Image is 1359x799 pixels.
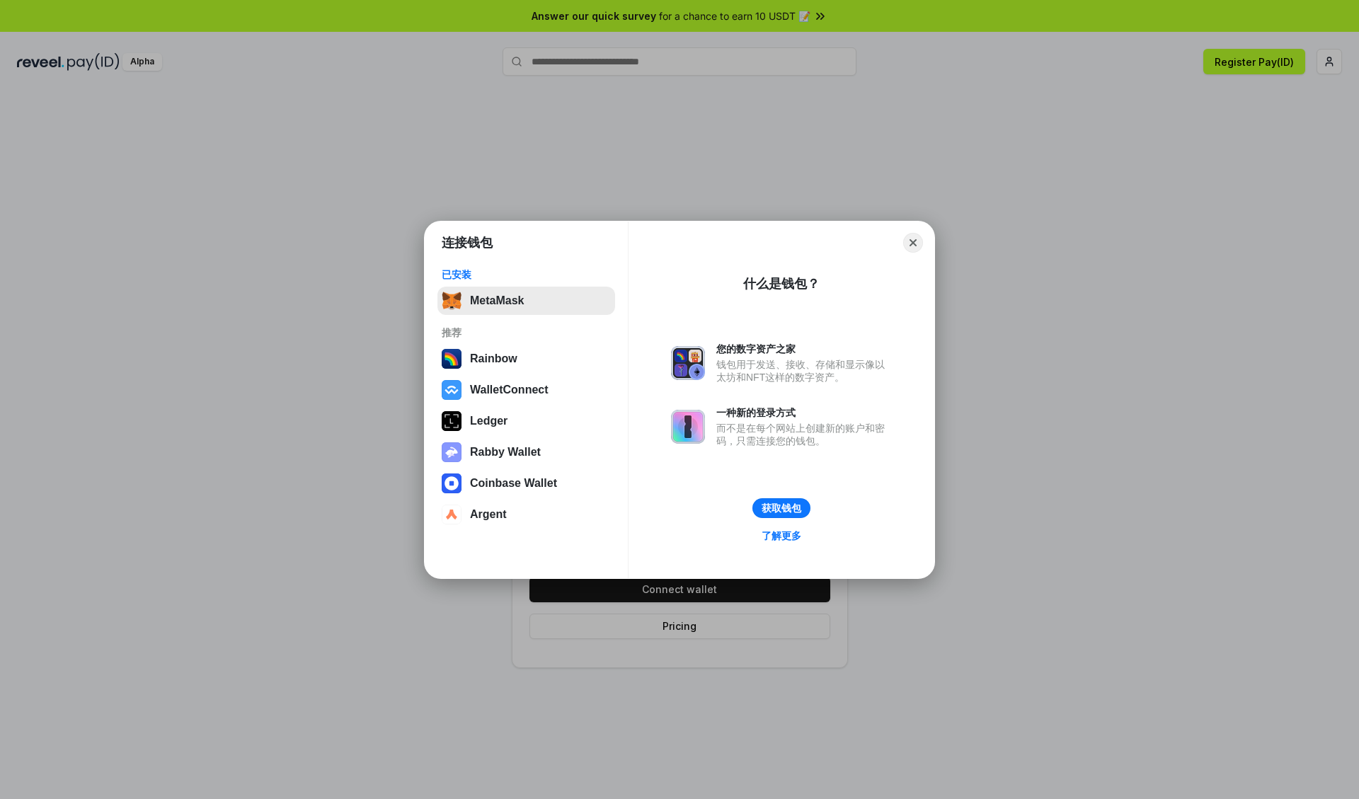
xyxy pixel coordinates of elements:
[437,500,615,529] button: Argent
[470,415,508,427] div: Ledger
[716,422,892,447] div: 而不是在每个网站上创建新的账户和密码，只需连接您的钱包。
[470,294,524,307] div: MetaMask
[470,352,517,365] div: Rainbow
[903,233,923,253] button: Close
[437,376,615,404] button: WalletConnect
[716,358,892,384] div: 钱包用于发送、接收、存储和显示像以太坊和NFT这样的数字资产。
[762,502,801,515] div: 获取钱包
[442,411,461,431] img: svg+xml,%3Csvg%20xmlns%3D%22http%3A%2F%2Fwww.w3.org%2F2000%2Fsvg%22%20width%3D%2228%22%20height%3...
[470,477,557,490] div: Coinbase Wallet
[437,345,615,373] button: Rainbow
[743,275,820,292] div: 什么是钱包？
[470,446,541,459] div: Rabby Wallet
[437,287,615,315] button: MetaMask
[716,406,892,419] div: 一种新的登录方式
[442,473,461,493] img: svg+xml,%3Csvg%20width%3D%2228%22%20height%3D%2228%22%20viewBox%3D%220%200%2028%2028%22%20fill%3D...
[442,234,493,251] h1: 连接钱包
[752,498,810,518] button: 获取钱包
[437,407,615,435] button: Ledger
[437,438,615,466] button: Rabby Wallet
[470,384,549,396] div: WalletConnect
[442,268,611,281] div: 已安装
[442,505,461,524] img: svg+xml,%3Csvg%20width%3D%2228%22%20height%3D%2228%22%20viewBox%3D%220%200%2028%2028%22%20fill%3D...
[437,469,615,498] button: Coinbase Wallet
[442,349,461,369] img: svg+xml,%3Csvg%20width%3D%22120%22%20height%3D%22120%22%20viewBox%3D%220%200%20120%20120%22%20fil...
[442,442,461,462] img: svg+xml,%3Csvg%20xmlns%3D%22http%3A%2F%2Fwww.w3.org%2F2000%2Fsvg%22%20fill%3D%22none%22%20viewBox...
[753,527,810,545] a: 了解更多
[442,326,611,339] div: 推荐
[671,410,705,444] img: svg+xml,%3Csvg%20xmlns%3D%22http%3A%2F%2Fwww.w3.org%2F2000%2Fsvg%22%20fill%3D%22none%22%20viewBox...
[442,380,461,400] img: svg+xml,%3Csvg%20width%3D%2228%22%20height%3D%2228%22%20viewBox%3D%220%200%2028%2028%22%20fill%3D...
[470,508,507,521] div: Argent
[442,291,461,311] img: svg+xml,%3Csvg%20fill%3D%22none%22%20height%3D%2233%22%20viewBox%3D%220%200%2035%2033%22%20width%...
[671,346,705,380] img: svg+xml,%3Csvg%20xmlns%3D%22http%3A%2F%2Fwww.w3.org%2F2000%2Fsvg%22%20fill%3D%22none%22%20viewBox...
[762,529,801,542] div: 了解更多
[716,343,892,355] div: 您的数字资产之家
